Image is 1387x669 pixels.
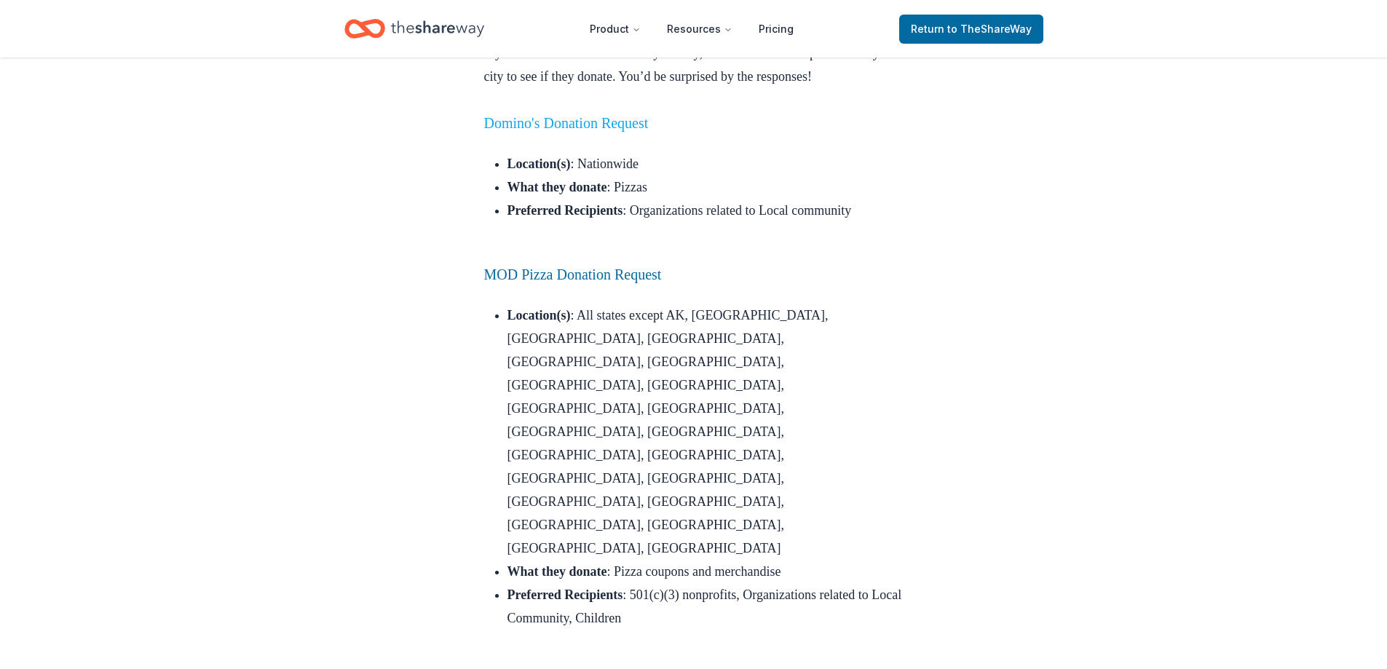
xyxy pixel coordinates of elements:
strong: What they donate [507,180,607,194]
li: : Pizzas [507,175,904,199]
strong: Location(s) [507,308,571,322]
strong: What they donate [507,564,607,579]
a: Domino's Donation Request [484,115,649,131]
span: Return [911,20,1032,38]
li: : Organizations related to Local community [507,199,904,245]
a: Pricing [747,15,805,44]
button: Resources [655,15,744,44]
strong: Preferred Recipients [507,203,623,218]
strong: Preferred Recipients [507,587,623,602]
li: : Nationwide [507,152,904,175]
a: MOD Pizza Donation Request [484,266,662,282]
button: Product [578,15,652,44]
nav: Main [578,12,805,46]
li: : Pizza coupons and merchandise [507,560,904,583]
span: to TheShareWay [947,23,1032,35]
a: Home [344,12,484,46]
li: : 501(c)(3) nonprofits, Organizations related to Local Community, Children [507,583,904,653]
p: Many pizzerias donate gift cards or pizzas to nonprofit and school events. Even if you don’t find... [484,18,904,111]
a: Returnto TheShareWay [899,15,1043,44]
strong: Location(s) [507,157,571,171]
li: : All states except AK, [GEOGRAPHIC_DATA], [GEOGRAPHIC_DATA], [GEOGRAPHIC_DATA], [GEOGRAPHIC_DATA... [507,304,904,560]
